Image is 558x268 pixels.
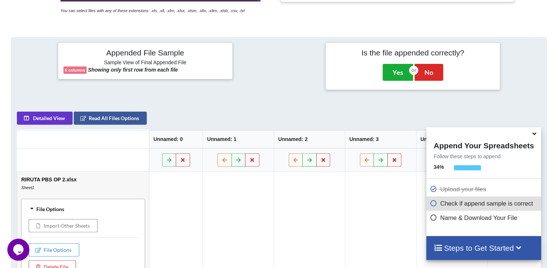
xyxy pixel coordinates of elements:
i: Sheet1 [21,185,34,190]
b: 34 % [434,164,444,170]
th: Unnamed: 2 [274,130,345,148]
i: You can select files with any of these extensions: .xls, .xlt, .xlm, .xlsx, .xlsm, .xltx, .xltm, ... [61,8,245,13]
button: Import Other Sheets [29,219,98,232]
p: Name & Download Your File [430,213,539,222]
th: Unnamed: 0 [149,130,203,148]
button: Yes [383,64,413,81]
h4: Is the file appended correctly? [331,48,495,57]
p: Upload your files [430,185,539,194]
h4: Appended File Sample [63,48,227,58]
b: Showing only first row from each file [88,67,178,73]
th: Unnamed: 3 [345,130,416,148]
h4: Append Your Spreadsheets [426,139,541,150]
button: Read All Files Options [74,112,147,125]
button: No [415,64,443,81]
th: Unnamed: 1 [203,130,274,148]
p: Check if append sample is correct [430,199,539,208]
th: Unnamed: 4 [416,130,487,148]
iframe: chat widget [7,239,31,261]
h6: Sample View of Final Appended File [63,59,227,67]
button: File Options [29,243,79,257]
b: 6 columns [65,68,85,72]
p: Follow these steps to append [426,153,541,160]
div: File Options [23,201,143,217]
h4: Steps to Get Started [434,243,534,253]
button: Detailed View [17,112,73,125]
